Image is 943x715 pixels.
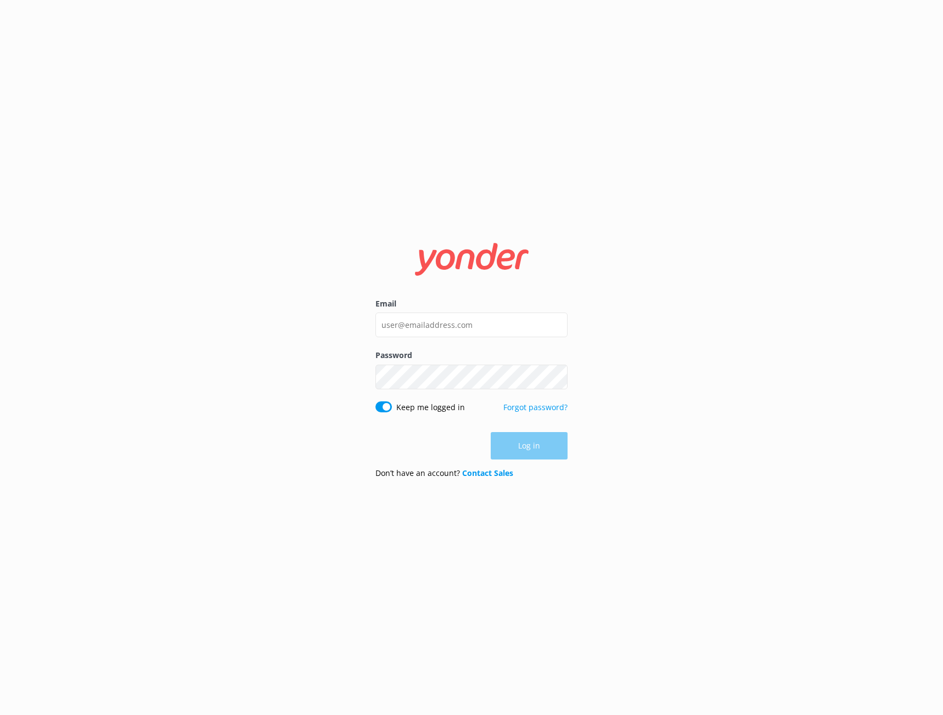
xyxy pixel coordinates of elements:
a: Forgot password? [503,402,568,412]
p: Don’t have an account? [375,467,513,479]
button: Show password [546,366,568,388]
label: Email [375,298,568,310]
a: Contact Sales [462,468,513,478]
label: Password [375,349,568,361]
label: Keep me logged in [396,401,465,413]
input: user@emailaddress.com [375,313,568,337]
